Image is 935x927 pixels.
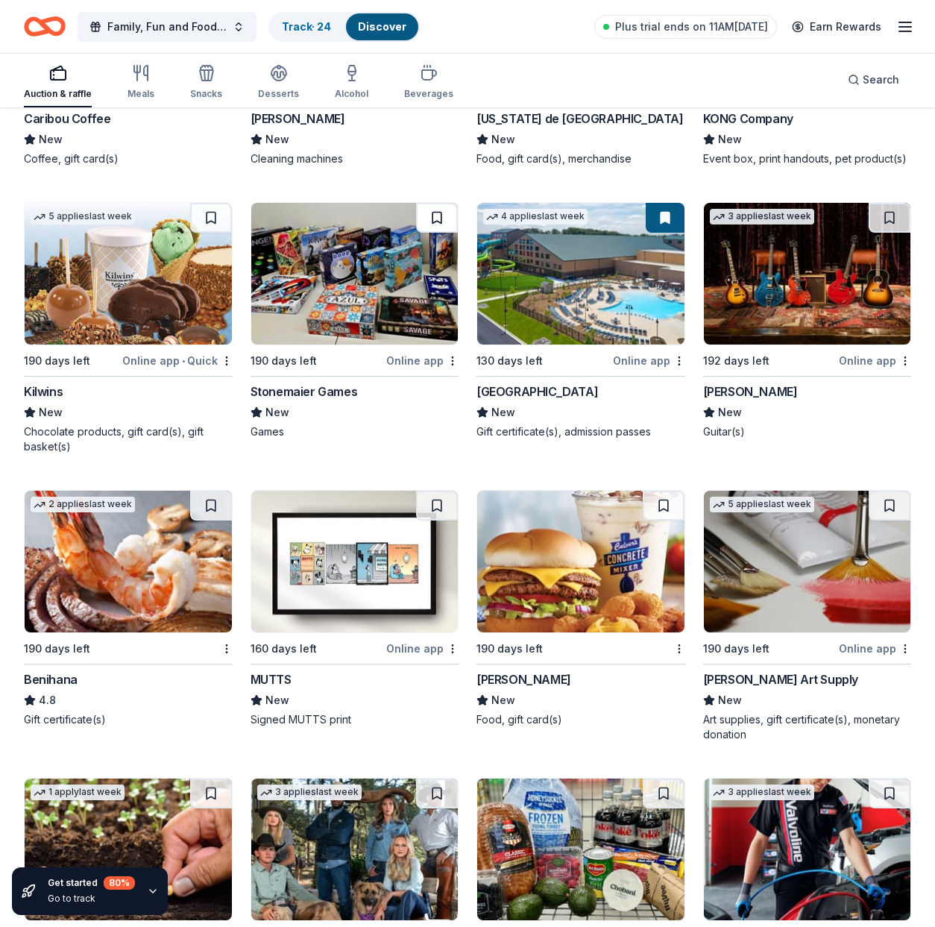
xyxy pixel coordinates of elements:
[127,88,154,100] div: Meals
[104,876,135,890] div: 80 %
[251,424,459,439] div: Games
[78,12,256,42] button: Family, Fun and Food Trucks
[190,58,222,107] button: Snacks
[39,131,63,148] span: New
[615,18,768,36] span: Plus trial ends on 11AM[DATE]
[251,640,317,658] div: 160 days left
[265,131,289,148] span: New
[703,712,912,742] div: Art supplies, gift certificate(s), monetary donation
[476,640,543,658] div: 190 days left
[710,497,814,512] div: 5 applies last week
[476,424,685,439] div: Gift certificate(s), admission passes
[836,65,911,95] button: Search
[710,785,814,800] div: 3 applies last week
[25,491,232,632] img: Image for Benihana
[24,110,110,128] div: Caribou Coffee
[268,12,420,42] button: Track· 24Discover
[476,712,685,727] div: Food, gift card(s)
[24,352,90,370] div: 190 days left
[718,131,742,148] span: New
[703,383,798,400] div: [PERSON_NAME]
[710,209,814,224] div: 3 applies last week
[251,670,292,688] div: MUTTS
[613,351,685,370] div: Online app
[127,58,154,107] button: Meals
[24,202,233,454] a: Image for Kilwins5 applieslast week190 days leftOnline app•QuickKilwinsNewChocolate products, gif...
[477,491,684,632] img: Image for Culver's
[39,403,63,421] span: New
[404,88,453,100] div: Beverages
[190,88,222,100] div: Snacks
[258,58,299,107] button: Desserts
[39,691,56,709] span: 4.8
[704,491,911,632] img: Image for Trekell Art Supply
[24,58,92,107] button: Auction & raffle
[703,424,912,439] div: Guitar(s)
[718,691,742,709] span: New
[48,876,135,890] div: Get started
[839,351,911,370] div: Online app
[251,352,317,370] div: 190 days left
[251,203,459,345] img: Image for Stonemaier Games
[24,712,233,727] div: Gift certificate(s)
[24,640,90,658] div: 190 days left
[386,351,459,370] div: Online app
[718,403,742,421] span: New
[404,58,453,107] button: Beverages
[476,202,685,439] a: Image for Great Wolf Lodge4 applieslast week130 days leftOnline app[GEOGRAPHIC_DATA]NewGift certi...
[703,352,769,370] div: 192 days left
[25,203,232,345] img: Image for Kilwins
[477,203,684,345] img: Image for Great Wolf Lodge
[182,355,185,367] span: •
[477,779,684,920] img: Image for Hy-Vee
[476,383,598,400] div: [GEOGRAPHIC_DATA]
[24,424,233,454] div: Chocolate products, gift card(s), gift basket(s)
[25,779,232,920] img: Image for Fleet Farm
[839,639,911,658] div: Online app
[251,490,459,727] a: Image for MUTTS160 days leftOnline appMUTTSNewSigned MUTTS print
[476,352,543,370] div: 130 days left
[31,497,135,512] div: 2 applies last week
[704,779,911,920] img: Image for Valvoline
[335,88,368,100] div: Alcohol
[703,640,769,658] div: 190 days left
[251,491,459,632] img: Image for MUTTS
[335,58,368,107] button: Alcohol
[491,691,515,709] span: New
[476,490,685,727] a: Image for Culver's 190 days left[PERSON_NAME]NewFood, gift card(s)
[594,15,777,39] a: Plus trial ends on 11AM[DATE]
[703,202,912,439] a: Image for Gibson3 applieslast week192 days leftOnline app[PERSON_NAME]NewGuitar(s)
[24,151,233,166] div: Coffee, gift card(s)
[704,203,911,345] img: Image for Gibson
[258,88,299,100] div: Desserts
[476,151,685,166] div: Food, gift card(s), merchandise
[251,712,459,727] div: Signed MUTTS print
[703,110,793,128] div: KONG Company
[265,403,289,421] span: New
[24,383,63,400] div: Kilwins
[251,151,459,166] div: Cleaning machines
[24,9,66,44] a: Home
[251,202,459,439] a: Image for Stonemaier Games190 days leftOnline appStonemaier GamesNewGames
[703,151,912,166] div: Event box, print handouts, pet product(s)
[476,670,571,688] div: [PERSON_NAME]
[257,785,362,800] div: 3 applies last week
[483,209,588,224] div: 4 applies last week
[703,490,912,742] a: Image for Trekell Art Supply5 applieslast week190 days leftOnline app[PERSON_NAME] Art SupplyNewA...
[491,403,515,421] span: New
[703,670,858,688] div: [PERSON_NAME] Art Supply
[24,88,92,100] div: Auction & raffle
[491,131,515,148] span: New
[386,639,459,658] div: Online app
[31,785,125,800] div: 1 apply last week
[476,110,684,128] div: [US_STATE] de [GEOGRAPHIC_DATA]
[31,209,135,224] div: 5 applies last week
[358,20,406,33] a: Discover
[783,13,890,40] a: Earn Rewards
[107,18,227,36] span: Family, Fun and Food Trucks
[282,20,331,33] a: Track· 24
[24,490,233,727] a: Image for Benihana2 applieslast week190 days leftBenihana4.8Gift certificate(s)
[265,691,289,709] span: New
[24,670,78,688] div: Benihana
[251,383,358,400] div: Stonemaier Games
